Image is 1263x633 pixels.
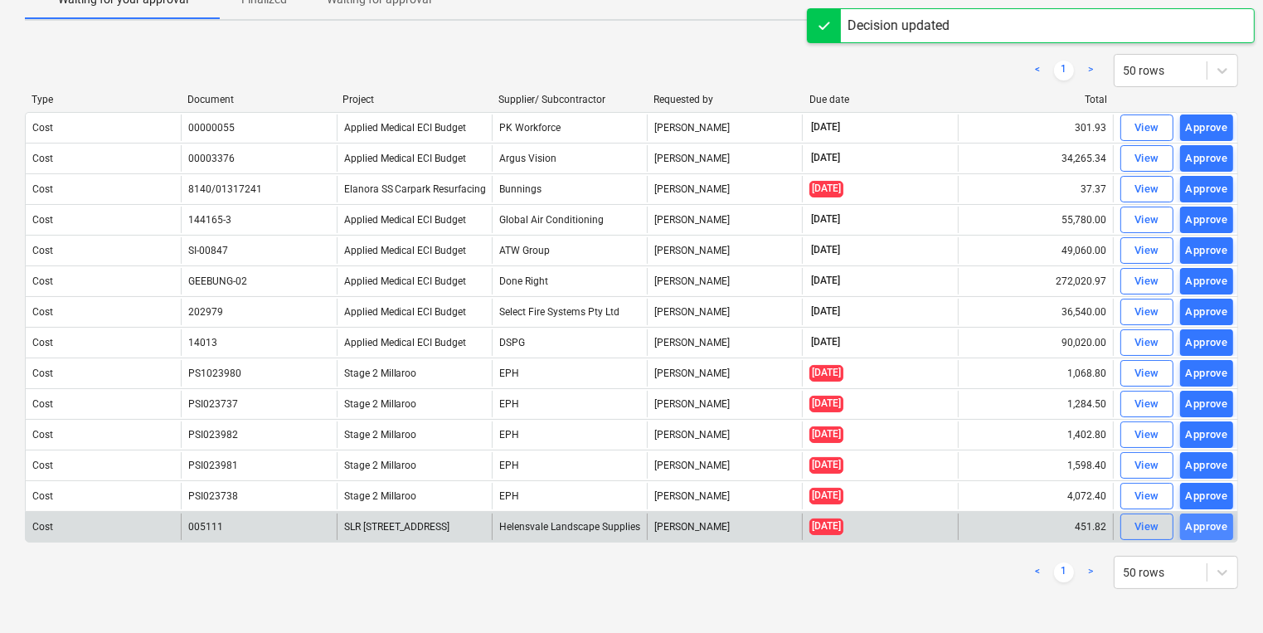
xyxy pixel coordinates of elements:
[1180,145,1233,172] button: Approve
[1134,149,1159,168] div: View
[1186,395,1228,414] div: Approve
[653,94,796,105] div: Requested by
[809,304,842,319] span: [DATE]
[809,335,842,349] span: [DATE]
[647,360,802,387] div: [PERSON_NAME]
[492,360,647,387] div: EPH
[32,490,53,502] div: Cost
[344,183,487,195] span: Elanora SS Carpark Resurfacing
[1180,299,1233,325] button: Approve
[188,214,231,226] div: 144165-3
[958,299,1113,325] div: 36,540.00
[188,460,238,471] div: PSI023981
[647,452,802,479] div: [PERSON_NAME]
[492,329,647,356] div: DSPG
[647,421,802,448] div: [PERSON_NAME]
[344,153,467,164] span: Applied Medical ECI Budget
[344,490,417,502] span: Stage 2 Millaroo
[188,183,262,195] div: 8140/01317241
[1120,329,1173,356] button: View
[344,429,417,441] span: Stage 2 Millaroo
[958,483,1113,509] div: 4,072.40
[188,122,235,134] div: 00000055
[809,488,843,504] span: [DATE]
[809,181,843,197] span: [DATE]
[809,243,842,257] span: [DATE]
[1120,114,1173,141] button: View
[1180,514,1233,540] button: Approve
[958,360,1113,387] div: 1,068.80
[809,519,843,534] span: [DATE]
[958,329,1113,356] div: 90,020.00
[1180,452,1233,479] button: Approve
[958,452,1113,479] div: 1,598.40
[1180,207,1233,233] button: Approve
[958,421,1113,448] div: 1,402.80
[32,94,174,105] div: Type
[344,245,467,256] span: Applied Medical ECI Budget
[1186,241,1228,261] div: Approve
[964,94,1107,105] div: Total
[1134,272,1159,291] div: View
[1120,268,1173,295] button: View
[1134,241,1159,261] div: View
[1180,483,1233,509] button: Approve
[1180,360,1233,387] button: Approve
[1186,456,1228,475] div: Approve
[1054,562,1074,582] a: Page 1 is your current page
[32,214,53,226] div: Cost
[958,268,1113,295] div: 272,020.97
[1186,272,1228,291] div: Approve
[32,398,53,410] div: Cost
[1027,562,1047,582] a: Previous page
[1120,176,1173,202] button: View
[809,426,843,442] span: [DATE]
[809,212,842,226] span: [DATE]
[498,94,641,105] div: Supplier/ Subcontractor
[32,429,53,441] div: Cost
[492,421,647,448] div: EPH
[1186,487,1228,506] div: Approve
[809,457,843,473] span: [DATE]
[188,429,238,441] div: PSI023982
[958,514,1113,540] div: 451.82
[1081,562,1100,582] a: Next page
[344,398,417,410] span: Stage 2 Millaroo
[1180,268,1233,295] button: Approve
[1120,483,1173,509] button: View
[1186,364,1228,383] div: Approve
[1134,334,1159,353] div: View
[32,368,53,379] div: Cost
[958,391,1113,417] div: 1,284.50
[647,145,802,172] div: [PERSON_NAME]
[958,176,1113,202] div: 37.37
[344,337,467,348] span: Applied Medical ECI Budget
[647,268,802,295] div: [PERSON_NAME]
[1120,360,1173,387] button: View
[1120,452,1173,479] button: View
[848,16,950,36] div: Decision updated
[188,153,235,164] div: 00003376
[32,245,53,256] div: Cost
[958,237,1113,264] div: 49,060.00
[1180,421,1233,448] button: Approve
[32,275,53,287] div: Cost
[1180,329,1233,356] button: Approve
[1186,518,1228,537] div: Approve
[809,120,842,134] span: [DATE]
[1134,364,1159,383] div: View
[344,275,467,287] span: Applied Medical ECI Budget
[647,176,802,202] div: [PERSON_NAME]
[32,306,53,318] div: Cost
[1027,61,1047,80] a: Previous page
[647,299,802,325] div: [PERSON_NAME]
[188,275,247,287] div: GEEBUNG-02
[1186,211,1228,230] div: Approve
[958,145,1113,172] div: 34,265.34
[344,122,467,134] span: Applied Medical ECI Budget
[1081,61,1100,80] a: Next page
[32,153,53,164] div: Cost
[1180,553,1263,633] div: Chat Widget
[1134,119,1159,138] div: View
[344,521,450,533] span: SLR 2 Millaroo Drive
